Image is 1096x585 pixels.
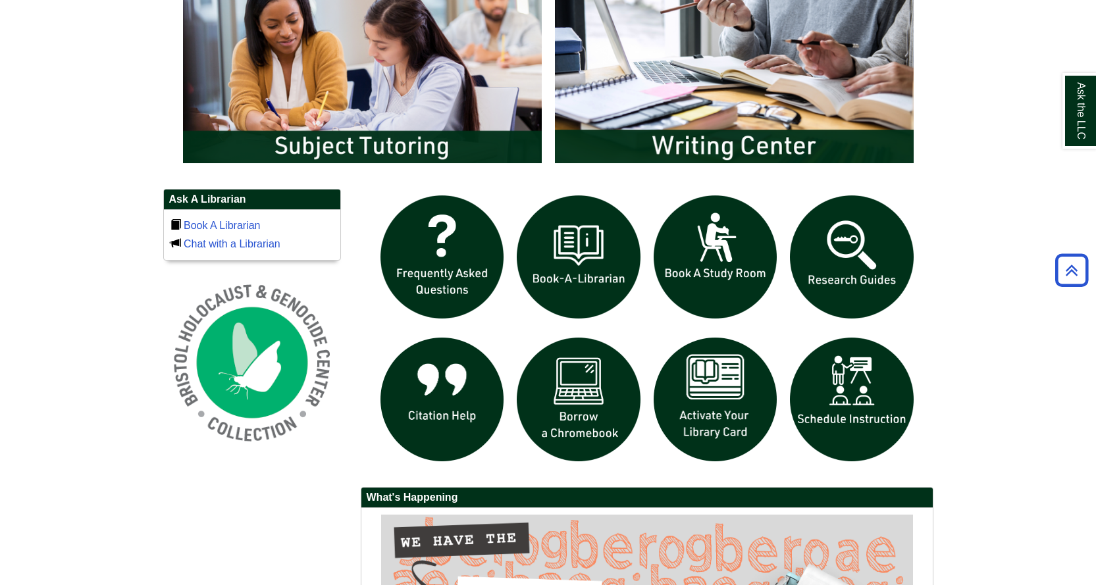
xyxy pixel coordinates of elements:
[184,220,261,231] a: Book A Librarian
[374,189,511,326] img: frequently asked questions
[647,189,784,326] img: book a study room icon links to book a study room web page
[163,274,341,451] img: Holocaust and Genocide Collection
[510,189,647,326] img: Book a Librarian icon links to book a librarian web page
[184,238,280,249] a: Chat with a Librarian
[647,331,784,468] img: activate Library Card icon links to form to activate student ID into library card
[1051,261,1093,279] a: Back to Top
[783,189,920,326] img: Research Guides icon links to research guides web page
[783,331,920,468] img: For faculty. Schedule Library Instruction icon links to form.
[510,331,647,468] img: Borrow a chromebook icon links to the borrow a chromebook web page
[164,190,340,210] h2: Ask A Librarian
[361,488,933,508] h2: What's Happening
[374,189,920,474] div: slideshow
[374,331,511,468] img: citation help icon links to citation help guide page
